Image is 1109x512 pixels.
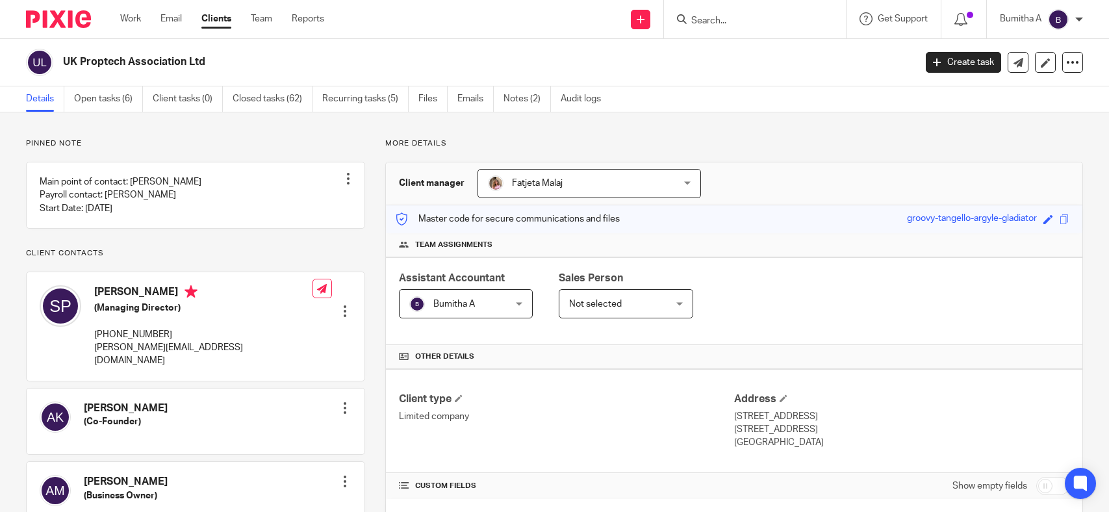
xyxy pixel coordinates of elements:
span: Bumitha A [433,300,475,309]
p: [GEOGRAPHIC_DATA] [734,436,1069,449]
span: Other details [415,352,474,362]
a: Notes (2) [504,86,551,112]
h5: (Business Owner) [84,489,168,502]
a: Reports [292,12,324,25]
img: svg%3E [409,296,425,312]
span: Get Support [878,14,928,23]
a: Create task [926,52,1001,73]
p: Limited company [399,410,734,423]
a: Client tasks (0) [153,86,223,112]
label: Show empty fields [952,480,1027,493]
a: Audit logs [561,86,611,112]
img: svg%3E [40,402,71,433]
a: Team [251,12,272,25]
div: groovy-tangello-argyle-gladiator [907,212,1037,227]
span: Not selected [569,300,622,309]
h3: Client manager [399,177,465,190]
p: [STREET_ADDRESS] [734,410,1069,423]
h4: [PERSON_NAME] [94,285,312,301]
p: Client contacts [26,248,365,259]
a: Email [160,12,182,25]
input: Search [690,16,807,27]
h4: Address [734,392,1069,406]
a: Work [120,12,141,25]
p: More details [385,138,1083,149]
p: Bumitha A [1000,12,1041,25]
a: Files [418,86,448,112]
h2: UK Proptech Association Ltd [63,55,737,69]
span: Team assignments [415,240,492,250]
h4: CUSTOM FIELDS [399,481,734,491]
a: Open tasks (6) [74,86,143,112]
img: svg%3E [26,49,53,76]
p: [PHONE_NUMBER] [94,328,312,341]
img: MicrosoftTeams-image%20(5).png [488,175,504,191]
h4: [PERSON_NAME] [84,402,168,415]
img: svg%3E [40,475,71,506]
span: Fatjeta Malaj [512,179,563,188]
a: Closed tasks (62) [233,86,312,112]
h5: (Managing Director) [94,301,312,314]
p: [PERSON_NAME][EMAIL_ADDRESS][DOMAIN_NAME] [94,341,312,368]
p: Pinned note [26,138,365,149]
span: Assistant Accountant [399,273,505,283]
span: Sales Person [559,273,623,283]
a: Details [26,86,64,112]
img: svg%3E [40,285,81,327]
h4: [PERSON_NAME] [84,475,168,489]
i: Primary [185,285,198,298]
img: Pixie [26,10,91,28]
h5: (Co-Founder) [84,415,168,428]
p: Master code for secure communications and files [396,212,620,225]
a: Clients [201,12,231,25]
h4: Client type [399,392,734,406]
img: svg%3E [1048,9,1069,30]
a: Emails [457,86,494,112]
a: Recurring tasks (5) [322,86,409,112]
p: [STREET_ADDRESS] [734,423,1069,436]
